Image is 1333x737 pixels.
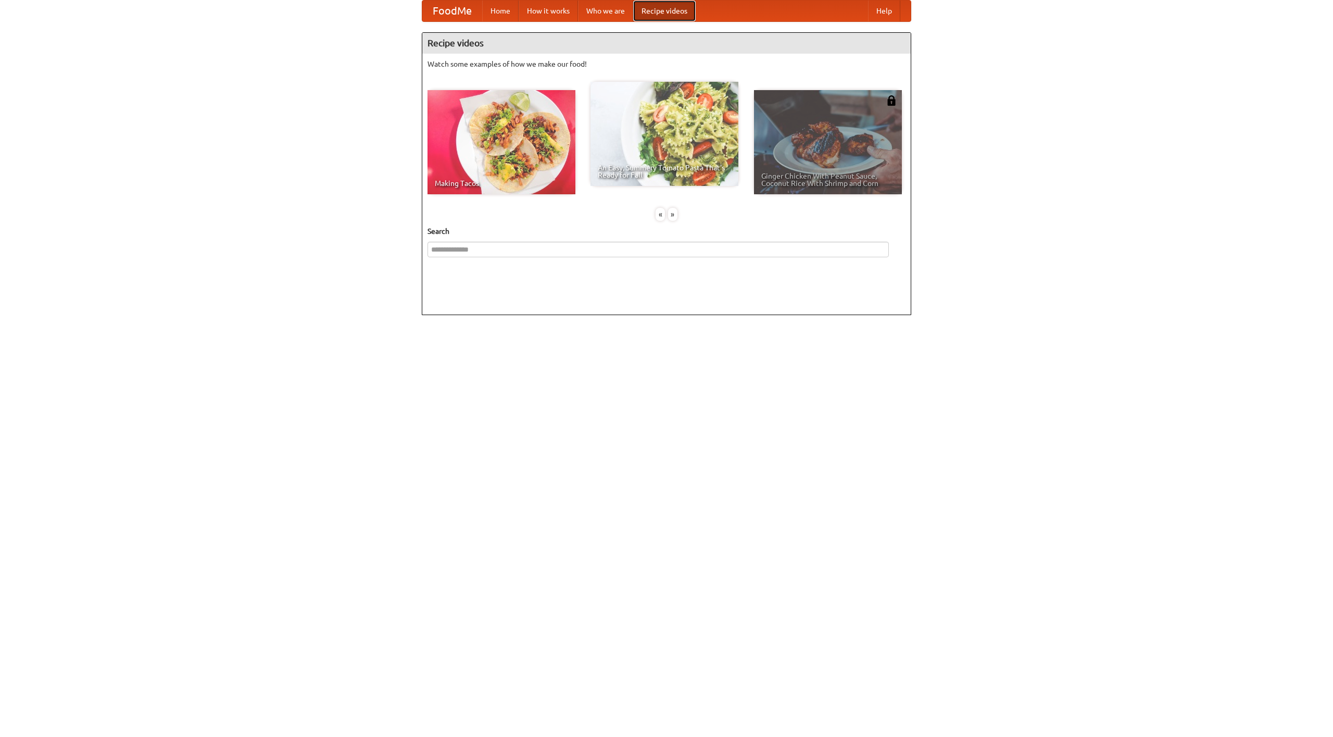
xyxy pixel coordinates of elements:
a: Who we are [578,1,633,21]
a: An Easy, Summery Tomato Pasta That's Ready for Fall [590,82,738,186]
div: » [668,208,677,221]
a: FoodMe [422,1,482,21]
span: Making Tacos [435,180,568,187]
h4: Recipe videos [422,33,911,54]
a: How it works [519,1,578,21]
a: Making Tacos [427,90,575,194]
p: Watch some examples of how we make our food! [427,59,906,69]
span: An Easy, Summery Tomato Pasta That's Ready for Fall [598,164,731,179]
a: Recipe videos [633,1,696,21]
h5: Search [427,226,906,236]
a: Help [868,1,900,21]
a: Home [482,1,519,21]
div: « [656,208,665,221]
img: 483408.png [886,95,897,106]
